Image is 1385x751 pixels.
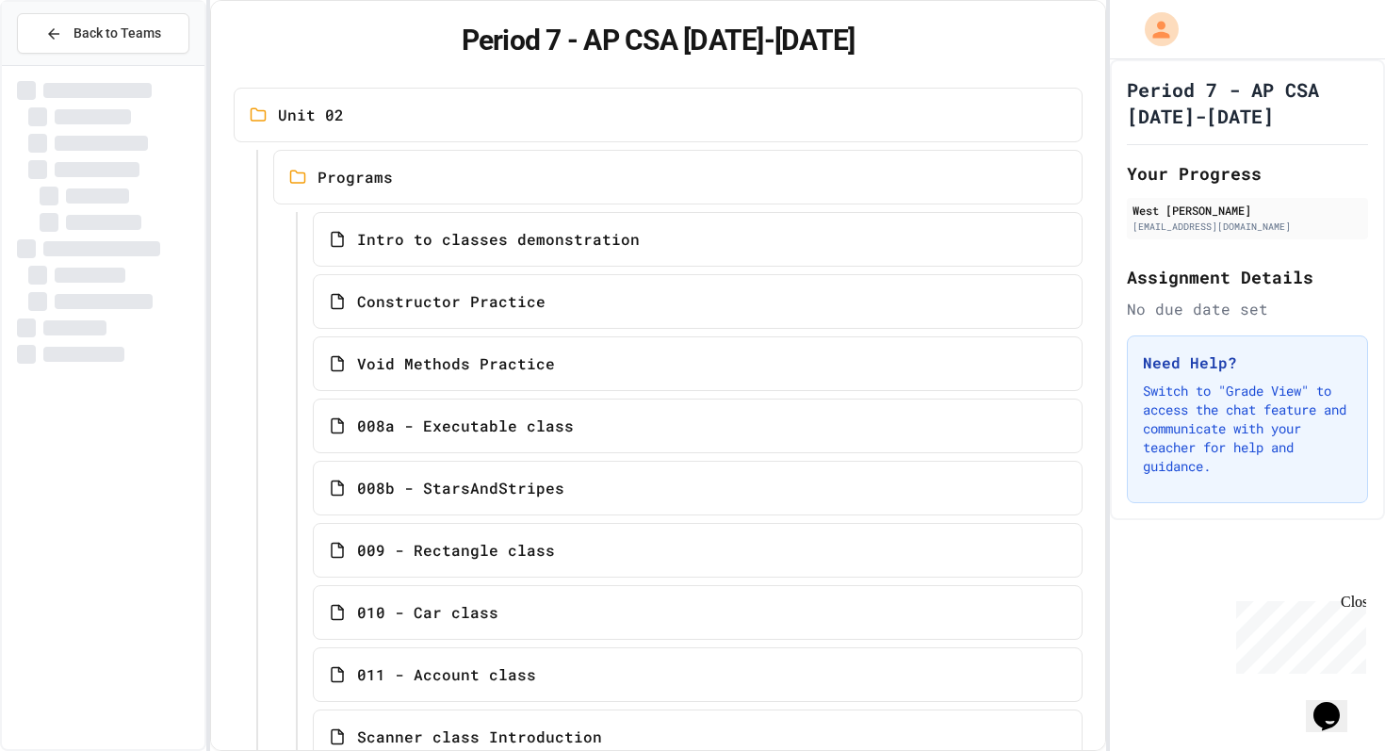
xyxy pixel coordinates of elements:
a: 011 - Account class [313,647,1082,702]
span: Unit 02 [278,104,344,126]
h3: Need Help? [1143,351,1352,374]
div: [EMAIL_ADDRESS][DOMAIN_NAME] [1132,220,1362,234]
a: 010 - Car class [313,585,1082,640]
div: West [PERSON_NAME] [1132,202,1362,219]
span: 009 - Rectangle class [357,539,555,562]
span: 010 - Car class [357,601,498,624]
a: Intro to classes demonstration [313,212,1082,267]
h1: Period 7 - AP CSA [DATE]-[DATE] [1127,76,1368,129]
a: 008b - StarsAndStripes [313,461,1082,515]
h1: Period 7 - AP CSA [DATE]-[DATE] [234,24,1082,57]
div: No due date set [1127,298,1368,320]
a: 009 - Rectangle class [313,523,1082,578]
h2: Your Progress [1127,160,1368,187]
p: Switch to "Grade View" to access the chat feature and communicate with your teacher for help and ... [1143,382,1352,476]
span: Void Methods Practice [357,352,555,375]
iframe: chat widget [1229,594,1366,674]
span: Programs [318,166,393,188]
span: Constructor Practice [357,290,546,313]
span: 011 - Account class [357,663,536,686]
span: Back to Teams [73,24,161,43]
a: 008a - Executable class [313,399,1082,453]
span: Intro to classes demonstration [357,228,640,251]
button: Back to Teams [17,13,189,54]
div: Chat with us now!Close [8,8,130,120]
span: Scanner class Introduction [357,726,602,748]
iframe: chat widget [1306,676,1366,732]
a: Constructor Practice [313,274,1082,329]
span: 008a - Executable class [357,415,574,437]
div: My Account [1125,8,1183,51]
h2: Assignment Details [1127,264,1368,290]
span: 008b - StarsAndStripes [357,477,564,499]
a: Void Methods Practice [313,336,1082,391]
